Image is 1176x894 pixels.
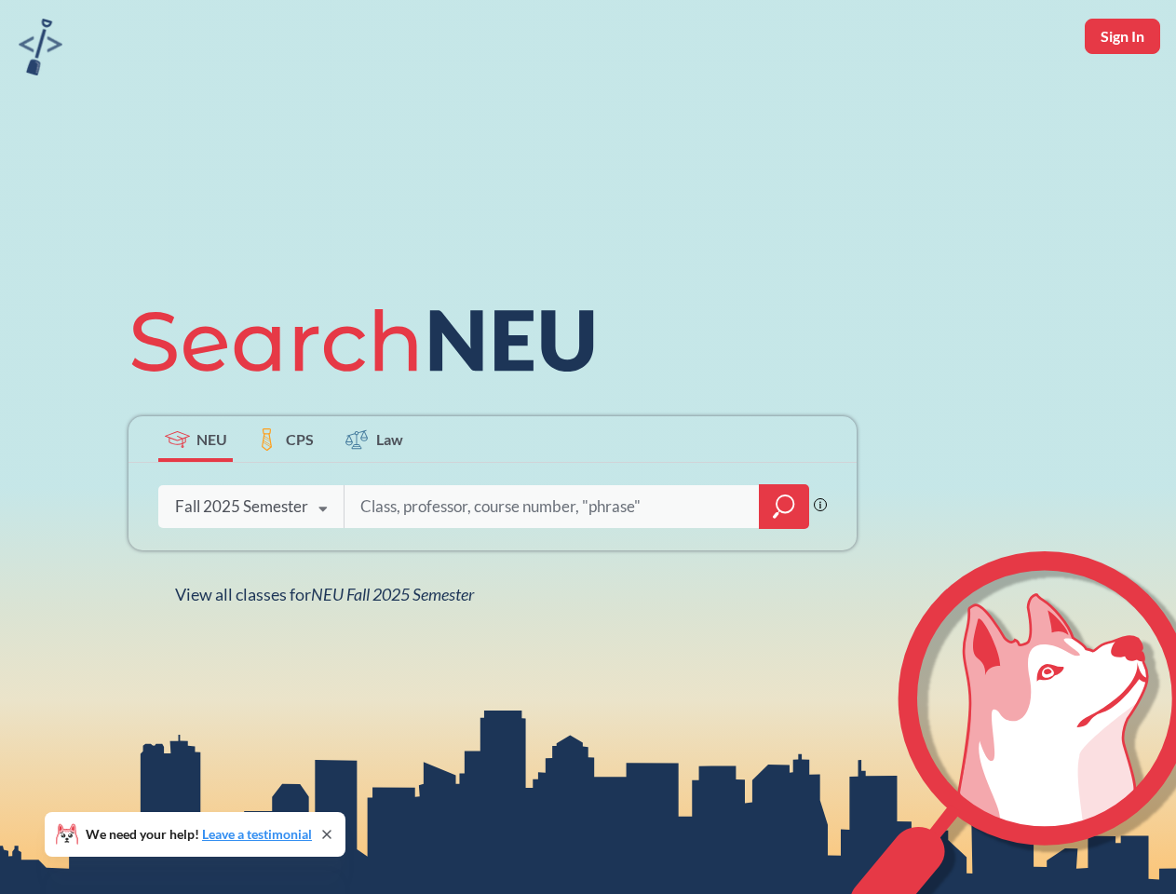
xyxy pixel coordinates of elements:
button: Sign In [1085,19,1160,54]
span: NEU [196,428,227,450]
div: Fall 2025 Semester [175,496,308,517]
div: magnifying glass [759,484,809,529]
span: NEU Fall 2025 Semester [311,584,474,604]
span: CPS [286,428,314,450]
input: Class, professor, course number, "phrase" [358,487,746,526]
span: Law [376,428,403,450]
a: sandbox logo [19,19,62,81]
span: View all classes for [175,584,474,604]
img: sandbox logo [19,19,62,75]
svg: magnifying glass [773,494,795,520]
span: We need your help! [86,828,312,841]
a: Leave a testimonial [202,826,312,842]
